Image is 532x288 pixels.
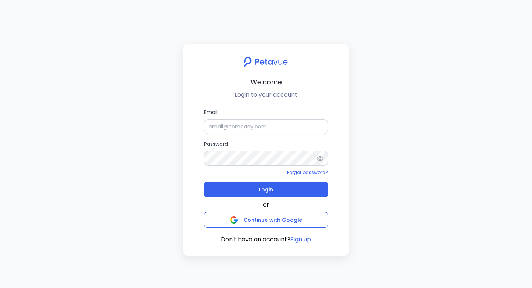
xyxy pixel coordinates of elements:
[204,212,328,228] button: Continue with Google
[204,108,328,134] label: Email
[287,169,328,175] a: Forgot password?
[263,200,269,209] span: or
[290,235,311,244] button: Sign up
[221,235,290,244] span: Don't have an account?
[259,184,273,195] span: Login
[189,90,343,99] p: Login to your account
[204,182,328,197] button: Login
[243,216,302,224] span: Continue with Google
[189,77,343,87] h2: Welcome
[239,53,293,71] img: petavue logo
[204,119,328,134] input: Email
[204,140,328,166] label: Password
[204,151,328,166] input: Password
